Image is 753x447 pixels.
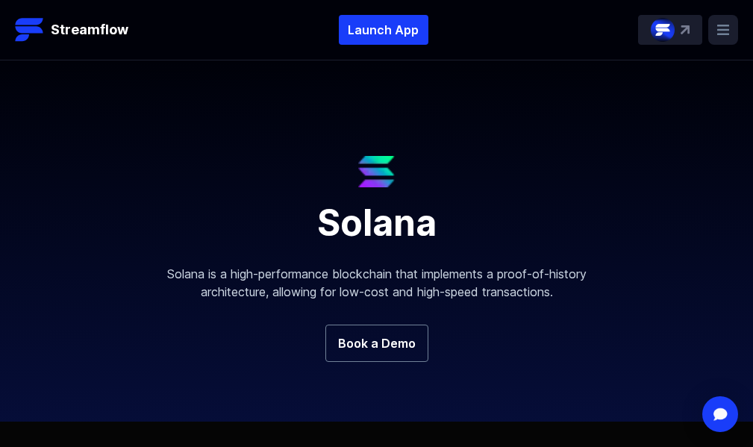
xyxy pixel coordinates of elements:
[15,15,45,45] img: Streamflow Logo
[358,156,395,187] img: Solana
[138,241,616,325] p: Solana is a high-performance blockchain that implements a proof-of-history architecture, allowing...
[651,18,675,42] img: streamflow-logo-circle.png
[702,396,738,432] div: Open Intercom Messenger
[51,19,128,40] p: Streamflow
[681,25,690,34] img: top-right-arrow.svg
[150,187,604,241] h1: Solana
[339,15,428,45] button: Launch App
[325,325,428,362] a: Book a Demo
[15,15,128,45] a: Streamflow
